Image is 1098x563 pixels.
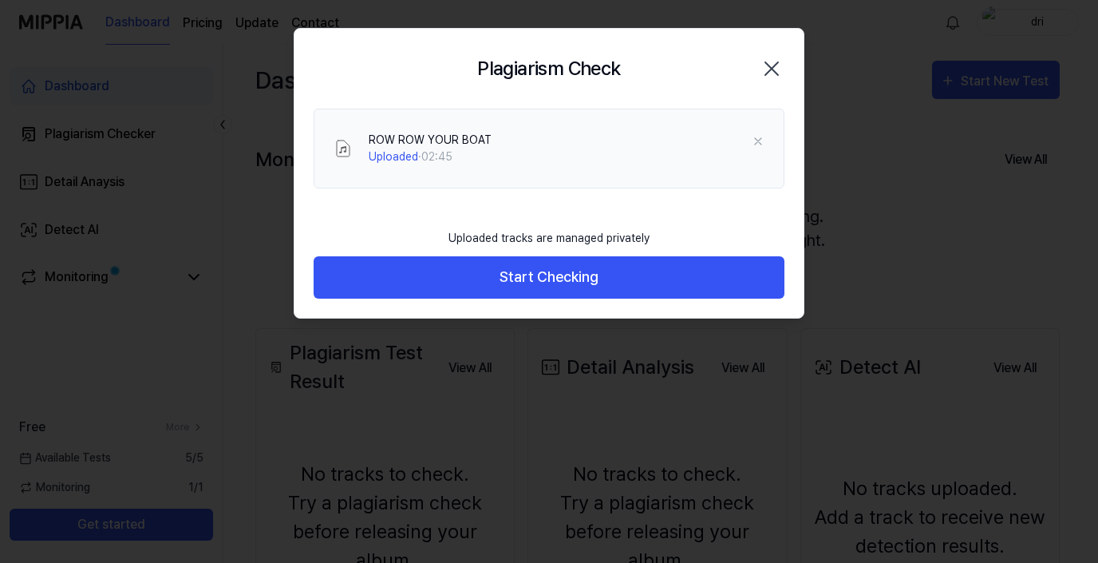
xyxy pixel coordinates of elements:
[314,256,784,299] button: Start Checking
[477,54,620,83] h2: Plagiarism Check
[369,149,492,165] div: · 02:45
[439,220,659,256] div: Uploaded tracks are managed privately
[334,139,353,158] img: File Select
[369,150,418,163] span: Uploaded
[369,132,492,149] div: ROW ROW YOUR BOAT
